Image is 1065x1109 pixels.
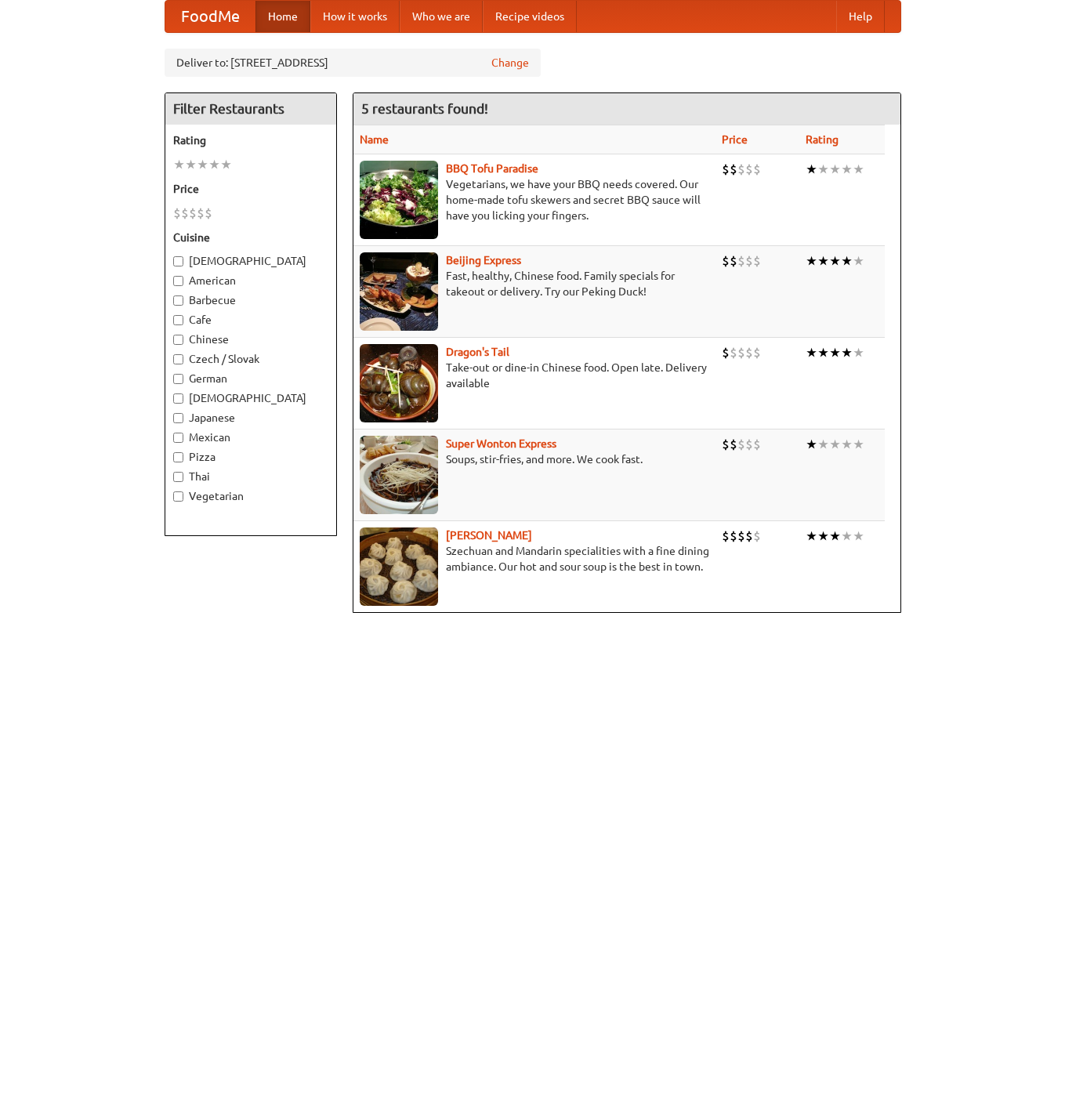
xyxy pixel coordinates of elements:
[173,312,328,328] label: Cafe
[841,436,853,453] li: ★
[173,393,183,404] input: [DEMOGRAPHIC_DATA]
[255,1,310,32] a: Home
[446,529,532,542] a: [PERSON_NAME]
[360,176,710,223] p: Vegetarians, we have your BBQ needs covered. Our home-made tofu skewers and secret BBQ sauce will...
[173,491,183,502] input: Vegetarian
[730,436,737,453] li: $
[841,252,853,270] li: ★
[829,527,841,545] li: ★
[173,390,328,406] label: [DEMOGRAPHIC_DATA]
[173,429,328,445] label: Mexican
[173,469,328,484] label: Thai
[360,451,710,467] p: Soups, stir-fries, and more. We cook fast.
[730,344,737,361] li: $
[173,132,328,148] h5: Rating
[360,344,438,422] img: dragon.jpg
[173,488,328,504] label: Vegetarian
[753,344,761,361] li: $
[483,1,577,32] a: Recipe videos
[853,527,864,545] li: ★
[829,436,841,453] li: ★
[173,452,183,462] input: Pizza
[737,252,745,270] li: $
[165,1,255,32] a: FoodMe
[753,436,761,453] li: $
[817,436,829,453] li: ★
[189,205,197,222] li: $
[360,543,710,574] p: Szechuan and Mandarin specialities with a fine dining ambiance. Our hot and sour soup is the best...
[208,156,220,173] li: ★
[817,161,829,178] li: ★
[817,252,829,270] li: ★
[360,133,389,146] a: Name
[446,254,521,266] a: Beijing Express
[745,344,753,361] li: $
[360,360,710,391] p: Take-out or dine-in Chinese food. Open late. Delivery available
[737,344,745,361] li: $
[730,527,737,545] li: $
[173,253,328,269] label: [DEMOGRAPHIC_DATA]
[360,252,438,331] img: beijing.jpg
[360,268,710,299] p: Fast, healthy, Chinese food. Family specials for takeout or delivery. Try our Peking Duck!
[360,161,438,239] img: tofuparadise.jpg
[173,413,183,423] input: Japanese
[836,1,885,32] a: Help
[817,344,829,361] li: ★
[806,436,817,453] li: ★
[173,335,183,345] input: Chinese
[446,437,556,450] a: Super Wonton Express
[722,436,730,453] li: $
[173,256,183,266] input: [DEMOGRAPHIC_DATA]
[173,354,183,364] input: Czech / Slovak
[841,344,853,361] li: ★
[853,344,864,361] li: ★
[173,295,183,306] input: Barbecue
[730,252,737,270] li: $
[173,332,328,347] label: Chinese
[722,133,748,146] a: Price
[745,161,753,178] li: $
[446,346,509,358] a: Dragon's Tail
[173,374,183,384] input: German
[829,252,841,270] li: ★
[737,527,745,545] li: $
[722,344,730,361] li: $
[853,161,864,178] li: ★
[829,161,841,178] li: ★
[722,527,730,545] li: $
[745,527,753,545] li: $
[185,156,197,173] li: ★
[806,344,817,361] li: ★
[173,181,328,197] h5: Price
[806,161,817,178] li: ★
[853,436,864,453] li: ★
[817,527,829,545] li: ★
[806,527,817,545] li: ★
[173,292,328,308] label: Barbecue
[173,230,328,245] h5: Cuisine
[361,101,488,116] ng-pluralize: 5 restaurants found!
[173,351,328,367] label: Czech / Slovak
[173,410,328,426] label: Japanese
[446,162,538,175] a: BBQ Tofu Paradise
[806,252,817,270] li: ★
[173,315,183,325] input: Cafe
[173,433,183,443] input: Mexican
[173,276,183,286] input: American
[753,527,761,545] li: $
[173,273,328,288] label: American
[220,156,232,173] li: ★
[173,156,185,173] li: ★
[841,527,853,545] li: ★
[737,161,745,178] li: $
[745,252,753,270] li: $
[165,93,336,125] h4: Filter Restaurants
[841,161,853,178] li: ★
[197,205,205,222] li: $
[400,1,483,32] a: Who we are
